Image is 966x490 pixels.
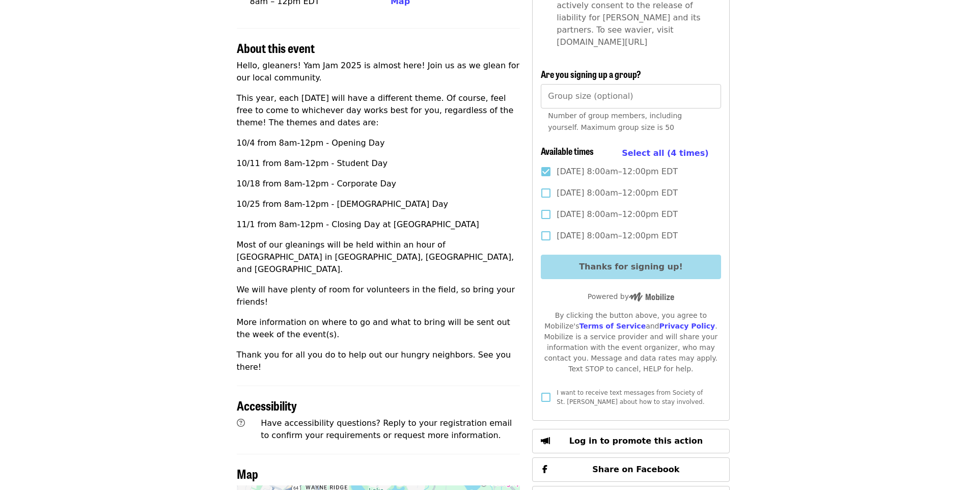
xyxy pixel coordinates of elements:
p: Hello, gleaners! Yam Jam 2025 is almost here! Join us as we glean for our local community. [237,60,520,84]
span: [DATE] 8:00am–12:00pm EDT [557,166,678,178]
p: More information on where to go and what to bring will be sent out the week of the event(s). [237,316,520,341]
span: [DATE] 8:00am–12:00pm EDT [557,208,678,221]
p: This year, each [DATE] will have a different theme. Of course, feel free to come to whichever day... [237,92,520,129]
a: Privacy Policy [659,322,715,330]
span: Map [237,465,258,482]
div: By clicking the button above, you agree to Mobilize's and . Mobilize is a service provider and wi... [541,310,721,374]
span: Powered by [588,292,674,301]
span: Accessibility [237,396,297,414]
p: 10/18 from 8am-12pm - Corporate Day [237,178,520,190]
p: Thank you for all you do to help out our hungry neighbors. See you there! [237,349,520,373]
p: We will have plenty of room for volunteers in the field, so bring your friends! [237,284,520,308]
button: Select all (4 times) [622,146,708,161]
button: Share on Facebook [532,457,729,482]
p: 11/1 from 8am-12pm - Closing Day at [GEOGRAPHIC_DATA] [237,219,520,231]
i: question-circle icon [237,418,245,428]
p: 10/11 from 8am-12pm - Student Day [237,157,520,170]
p: 10/25 from 8am-12pm - [DEMOGRAPHIC_DATA] Day [237,198,520,210]
span: Number of group members, including yourself. Maximum group size is 50 [548,112,682,131]
span: Share on Facebook [592,465,679,474]
a: Terms of Service [579,322,646,330]
img: Powered by Mobilize [629,292,674,302]
p: 10/4 from 8am-12pm - Opening Day [237,137,520,149]
span: Are you signing up a group? [541,67,641,80]
span: Have accessibility questions? Reply to your registration email to confirm your requirements or re... [261,418,512,440]
button: Log in to promote this action [532,429,729,453]
span: I want to receive text messages from Society of St. [PERSON_NAME] about how to stay involved. [557,389,704,405]
input: [object Object] [541,84,721,108]
span: Available times [541,144,594,157]
span: Log in to promote this action [569,436,703,446]
span: Select all (4 times) [622,148,708,158]
button: Thanks for signing up! [541,255,721,279]
span: About this event [237,39,315,57]
p: Most of our gleanings will be held within an hour of [GEOGRAPHIC_DATA] in [GEOGRAPHIC_DATA], [GEO... [237,239,520,276]
span: [DATE] 8:00am–12:00pm EDT [557,230,678,242]
span: [DATE] 8:00am–12:00pm EDT [557,187,678,199]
